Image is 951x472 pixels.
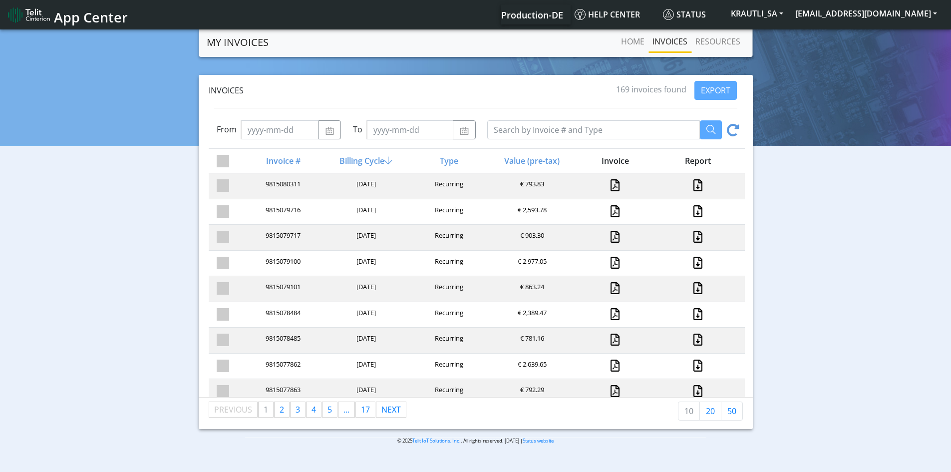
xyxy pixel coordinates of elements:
[312,404,316,415] span: 4
[407,257,490,270] div: Recurring
[407,385,490,399] div: Recurring
[523,438,554,444] a: Status website
[490,179,573,193] div: € 793.83
[343,404,349,415] span: ...
[241,257,323,270] div: 9815079100
[264,404,268,415] span: 1
[789,4,943,22] button: [EMAIL_ADDRESS][DOMAIN_NAME]
[241,205,323,219] div: 9815079716
[296,404,300,415] span: 3
[323,334,406,347] div: [DATE]
[407,334,490,347] div: Recurring
[8,4,126,25] a: App Center
[501,4,563,24] a: Your current platform instance
[376,402,406,417] a: Next page
[241,179,323,193] div: 9815080311
[501,9,563,21] span: Production-DE
[54,8,128,26] span: App Center
[459,127,469,135] img: calendar.svg
[648,31,691,51] a: INVOICES
[241,155,323,167] div: Invoice #
[217,123,237,135] label: From
[241,308,323,322] div: 9815078484
[407,205,490,219] div: Recurring
[241,360,323,373] div: 9815077862
[325,127,334,135] img: calendar.svg
[490,282,573,296] div: € 863.24
[617,31,648,51] a: Home
[571,4,659,24] a: Help center
[8,7,50,23] img: logo-telit-cinterion-gw-new.png
[575,9,640,20] span: Help center
[323,155,406,167] div: Billing Cycle
[575,9,586,20] img: knowledge.svg
[241,334,323,347] div: 9815078485
[323,282,406,296] div: [DATE]
[407,282,490,296] div: Recurring
[323,231,406,244] div: [DATE]
[407,231,490,244] div: Recurring
[407,155,490,167] div: Type
[694,81,737,100] button: EXPORT
[655,155,738,167] div: Report
[209,402,407,418] ul: Pagination
[573,155,655,167] div: Invoice
[323,179,406,193] div: [DATE]
[214,404,252,415] span: Previous
[725,4,789,22] button: KRAUTLI_SA
[407,308,490,322] div: Recurring
[323,308,406,322] div: [DATE]
[699,402,721,421] a: 20
[721,402,743,421] a: 50
[490,155,573,167] div: Value (pre-tax)
[490,257,573,270] div: € 2,977.05
[207,32,269,52] a: MY INVOICES
[407,179,490,193] div: Recurring
[490,308,573,322] div: € 2,389.47
[241,231,323,244] div: 9815079717
[353,123,362,135] label: To
[323,385,406,399] div: [DATE]
[659,4,725,24] a: Status
[407,360,490,373] div: Recurring
[209,85,244,96] span: Invoices
[366,120,453,139] input: yyyy-mm-dd
[490,334,573,347] div: € 781.16
[327,404,332,415] span: 5
[663,9,674,20] img: status.svg
[490,385,573,399] div: € 792.29
[323,205,406,219] div: [DATE]
[241,120,319,139] input: yyyy-mm-dd
[490,205,573,219] div: € 2,593.78
[412,438,461,444] a: Telit IoT Solutions, Inc.
[241,385,323,399] div: 9815077863
[616,84,686,95] span: 169 invoices found
[487,120,700,139] input: Search by Invoice # and Type
[490,231,573,244] div: € 903.30
[490,360,573,373] div: € 2,639.65
[323,360,406,373] div: [DATE]
[280,404,284,415] span: 2
[663,9,706,20] span: Status
[361,404,370,415] span: 17
[245,437,706,445] p: © 2025 . All rights reserved. [DATE] |
[241,282,323,296] div: 9815079101
[691,31,744,51] a: RESOURCES
[323,257,406,270] div: [DATE]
